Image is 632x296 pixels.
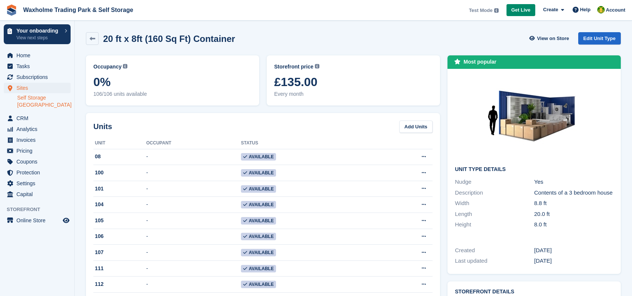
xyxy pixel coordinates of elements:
div: [DATE] [534,246,613,255]
span: Pricing [16,146,61,156]
img: stora-icon-8386f47178a22dfd0bd8f6a31ec36ba5ce8667c1dd55bd0f319d3a0aa187defe.svg [6,4,17,16]
span: Available [241,217,276,225]
div: 100 [93,169,146,177]
span: Storefront [7,206,74,213]
a: menu [4,83,71,93]
a: menu [4,146,71,156]
a: menu [4,50,71,61]
span: Available [241,201,276,208]
a: Waxholme Trading Park & Self Storage [20,4,136,16]
span: Protection [16,167,61,178]
span: Tasks [16,61,61,71]
span: CRM [16,113,61,123]
a: Your onboarding View next steps [4,24,71,44]
th: Status [241,137,374,149]
div: 101 [93,185,146,193]
td: - [146,260,241,277]
img: icon-info-grey-7440780725fd019a000dd9b08b2336e03edf1995a4989e88bcd33f0948082b44.svg [123,64,127,68]
img: 20.jpg [478,76,590,161]
span: Available [241,265,276,272]
a: View on Store [529,32,572,45]
div: 08 [93,153,146,161]
h2: Storefront Details [455,289,613,295]
span: Occupancy [93,63,121,71]
img: icon-info-grey-7440780725fd019a000dd9b08b2336e03edf1995a4989e88bcd33f0948082b44.svg [315,64,319,68]
img: icon-info-grey-7440780725fd019a000dd9b08b2336e03edf1995a4989e88bcd33f0948082b44.svg [494,8,499,13]
span: Account [606,6,625,14]
td: - [146,181,241,197]
div: Contents of a 3 bedroom house [534,189,613,197]
span: Every month [274,90,433,98]
td: - [146,149,241,165]
a: Add Units [399,120,433,133]
span: Test Mode [469,7,492,14]
div: 106 [93,232,146,240]
span: Help [580,6,591,13]
span: 106/106 units available [93,90,252,98]
span: Settings [16,178,61,189]
td: - [146,229,241,245]
span: Available [241,185,276,193]
span: 0% [93,75,252,89]
span: £135.00 [274,75,433,89]
span: Available [241,281,276,288]
a: menu [4,178,71,189]
a: Preview store [62,216,71,225]
a: menu [4,124,71,134]
a: Self Storage [GEOGRAPHIC_DATA] [17,94,71,109]
a: menu [4,61,71,71]
div: Description [455,189,534,197]
span: View on Store [537,35,569,42]
span: Get Live [511,6,530,14]
div: Length [455,210,534,219]
div: 104 [93,201,146,208]
span: Coupons [16,156,61,167]
a: Get Live [506,4,535,16]
div: 112 [93,280,146,288]
div: Yes [534,178,613,186]
span: Available [241,233,276,240]
a: menu [4,189,71,199]
th: Unit [93,137,146,149]
a: menu [4,72,71,82]
span: Create [543,6,558,13]
h2: Unit Type details [455,167,613,173]
span: Invoices [16,135,61,145]
a: menu [4,113,71,123]
div: Nudge [455,178,534,186]
p: View next steps [16,34,61,41]
div: 111 [93,265,146,272]
span: Available [241,249,276,256]
span: Sites [16,83,61,93]
span: Analytics [16,124,61,134]
h2: Units [93,121,112,132]
span: Subscriptions [16,72,61,82]
td: - [146,245,241,261]
div: [DATE] [534,257,613,265]
a: menu [4,167,71,178]
span: Available [241,169,276,177]
div: 105 [93,217,146,225]
div: 8.0 ft [534,220,613,229]
span: Capital [16,189,61,199]
div: Width [455,199,534,208]
img: Waxholme Self Storage [597,6,605,13]
h2: 20 ft x 8ft (160 Sq Ft) Container [103,34,235,44]
td: - [146,165,241,181]
div: Last updated [455,257,534,265]
td: - [146,277,241,293]
a: Edit Unit Type [578,32,621,45]
a: menu [4,215,71,226]
th: Occupant [146,137,241,149]
a: menu [4,135,71,145]
span: Online Store [16,215,61,226]
div: Created [455,246,534,255]
a: menu [4,156,71,167]
div: Height [455,220,534,229]
td: - [146,197,241,213]
div: 107 [93,248,146,256]
span: Home [16,50,61,61]
span: Available [241,153,276,161]
td: - [146,213,241,229]
div: 8.8 ft [534,199,613,208]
